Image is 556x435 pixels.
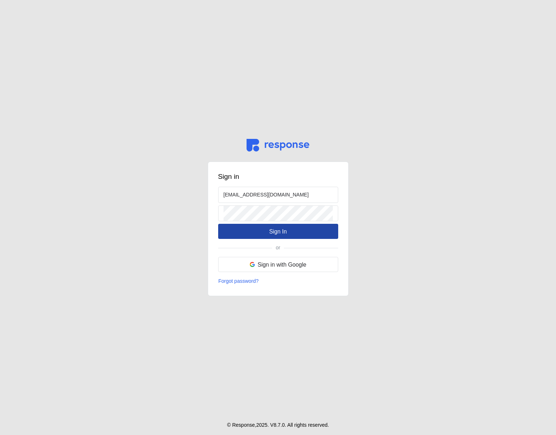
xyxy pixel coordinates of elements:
p: © Response, 2025 . V 8.7.0 . All rights reserved. [227,421,329,429]
input: Email [224,187,333,203]
button: Sign In [218,224,338,239]
p: Sign in with Google [258,260,307,269]
p: Sign In [269,227,287,236]
h3: Sign in [218,172,338,182]
button: Sign in with Google [218,257,338,272]
button: Forgot password? [218,277,259,286]
img: svg%3e [247,139,309,151]
p: or [276,244,280,252]
p: Forgot password? [219,277,259,285]
img: svg%3e [250,262,255,267]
